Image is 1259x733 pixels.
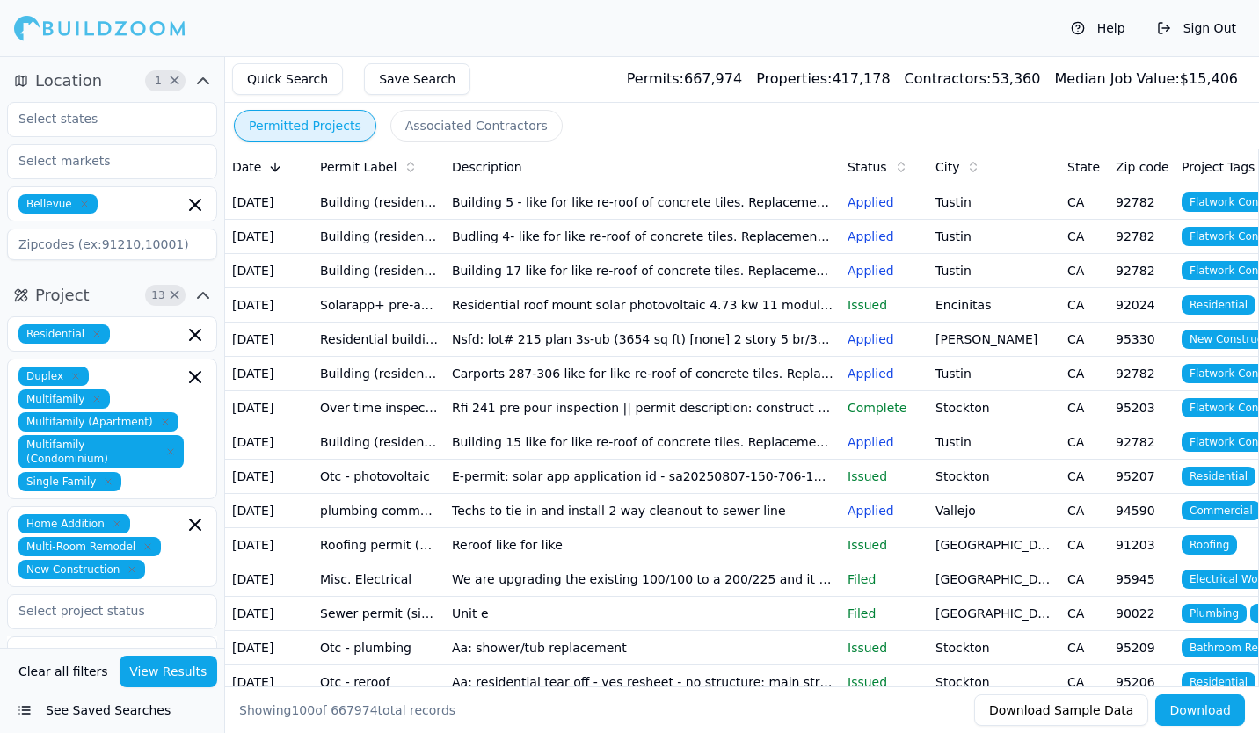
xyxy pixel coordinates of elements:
td: CA [1060,562,1109,596]
td: 92024 [1109,287,1175,322]
td: Otc - photovoltaic [313,459,445,493]
td: CA [1060,630,1109,664]
td: [DATE] [225,219,313,253]
td: Sewer permit (simple) - county [313,596,445,630]
td: [DATE] [225,664,313,699]
p: Filed [848,570,921,588]
td: Vallejo [928,493,1060,527]
span: Multifamily [18,389,110,409]
button: Associated Contractors [390,110,563,142]
input: Select project status [8,595,194,627]
td: Tustin [928,356,1060,390]
input: Select states [8,103,194,134]
p: Applied [848,228,921,245]
span: Multifamily (Condominium) [18,435,184,468]
td: CA [1060,185,1109,219]
td: 95206 [1109,664,1175,699]
td: [DATE] [225,287,313,322]
td: We are upgrading the existing 100/100 to a 200/225 and it will be in the same location [445,562,841,596]
p: Issued [848,536,921,554]
td: 92782 [1109,356,1175,390]
td: [GEOGRAPHIC_DATA] [928,596,1060,630]
td: Building 15 like for like re-roof of concrete tiles. Replacement of damaged sheathing as required... [445,425,841,459]
button: Permitted Projects [234,110,376,142]
span: New Construction [18,560,145,579]
button: Save Search [364,63,470,95]
span: Bellevue [18,194,98,214]
td: Aa: residential tear off - yes resheet - no structure: main structure 22 squares of 30yr laminate... [445,664,841,699]
input: Zipcodes (ex:91210,10001) [7,229,217,260]
td: [DATE] [225,253,313,287]
button: Download [1155,694,1245,726]
span: Contractors: [905,70,992,87]
td: CA [1060,425,1109,459]
span: 1 [149,72,167,90]
button: Sign Out [1148,14,1245,42]
td: [DATE] [225,562,313,596]
span: Residential [1182,467,1255,486]
td: 92782 [1109,185,1175,219]
td: Misc. Electrical [313,562,445,596]
span: Status [848,158,887,176]
td: 95207 [1109,459,1175,493]
div: 417,178 [756,69,890,90]
div: Showing of total records [239,701,455,719]
td: 92782 [1109,219,1175,253]
td: 94590 [1109,493,1175,527]
td: CA [1060,287,1109,322]
div: 667,974 [627,69,742,90]
td: Stockton [928,459,1060,493]
button: Download Sample Data [974,694,1148,726]
p: Applied [848,433,921,451]
td: 95203 [1109,390,1175,425]
td: CA [1060,664,1109,699]
span: Properties: [756,70,832,87]
p: Applied [848,365,921,382]
td: Nsfd: lot# 215 plan 3s-ub (3654 sq ft) [none] 2 story 5 br/3 bathroom habitable: 2924sf garage: 4... [445,322,841,356]
span: Project [35,283,90,308]
td: [GEOGRAPHIC_DATA] [928,562,1060,596]
p: Applied [848,502,921,519]
td: 95209 [1109,630,1175,664]
td: [DATE] [225,356,313,390]
td: Roofing permit (all structures) [313,527,445,562]
td: 92782 [1109,253,1175,287]
span: Home Addition [18,514,130,533]
p: Filed [848,605,921,622]
td: CA [1060,493,1109,527]
p: Issued [848,468,921,485]
td: Tustin [928,253,1060,287]
td: Carports 287-306 like for like re-roof of concrete tiles. Replacement of damaged sheathing as req... [445,356,841,390]
span: Clear Location filters [168,76,181,85]
button: Quick Search [232,63,343,95]
span: State [1067,158,1100,176]
td: CA [1060,459,1109,493]
td: Tustin [928,425,1060,459]
span: Roofing [1182,535,1237,555]
td: Building 17 like for like re-roof of concrete tiles. Replacement of damaged sheathing as required... [445,253,841,287]
p: Applied [848,262,921,279]
td: Otc - plumbing [313,630,445,664]
td: Stockton [928,390,1060,425]
button: Clear all filters [14,656,113,687]
span: 13 [149,287,167,304]
span: Permit Label [320,158,397,176]
span: Multifamily (Apartment) [18,412,178,432]
td: E-permit: solar app application id - sa20250807-150-706-1842-a residential - 7.47kw photovoltaic ... [445,459,841,493]
td: Building (residential) - roof [313,219,445,253]
td: CA [1060,596,1109,630]
p: Complete [848,399,921,417]
td: 92782 [1109,425,1175,459]
td: [DATE] [225,185,313,219]
div: 53,360 [905,69,1041,90]
td: Encinitas [928,287,1060,322]
td: [DATE] [225,527,313,562]
td: Building 5 - like for like re-roof of concrete tiles. Replacement of damaged sheathing as require... [445,185,841,219]
td: 90022 [1109,596,1175,630]
span: Single Family [18,472,121,491]
span: Description [452,158,522,176]
button: Project13Clear Project filters [7,281,217,309]
span: Location [35,69,102,93]
td: Reroof like for like [445,527,841,562]
td: [PERSON_NAME] [928,322,1060,356]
